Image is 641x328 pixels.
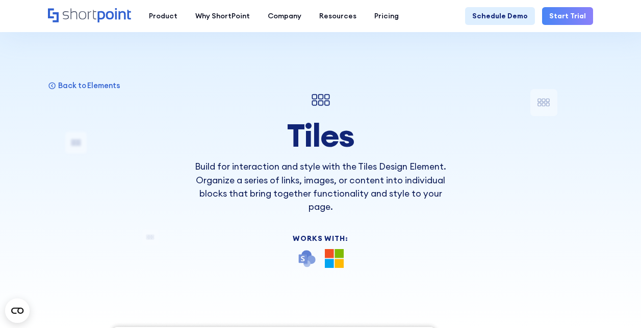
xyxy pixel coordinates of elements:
[319,11,356,21] div: Resources
[187,160,454,213] p: Build for interaction and style with the Tiles Design Element. Organize a series of links, images...
[325,249,344,268] img: Microsoft 365 logo
[187,118,454,153] h1: Tiles
[140,7,187,25] a: Product
[195,11,250,21] div: Why ShortPoint
[149,11,177,21] div: Product
[310,89,331,111] img: Tiles
[48,8,131,23] a: Home
[465,7,535,25] a: Schedule Demo
[187,235,454,242] div: Works With:
[311,7,366,25] a: Resources
[259,7,311,25] a: Company
[48,80,120,90] a: Back to Elements
[297,249,316,268] img: SharePoint icon
[366,7,408,25] a: Pricing
[187,7,259,25] a: Why ShortPoint
[374,11,399,21] div: Pricing
[542,7,593,25] a: Start Trial
[268,11,301,21] div: Company
[58,80,120,90] p: Back to Elements
[5,298,30,323] button: Open CMP widget
[590,279,641,328] iframe: Chat Widget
